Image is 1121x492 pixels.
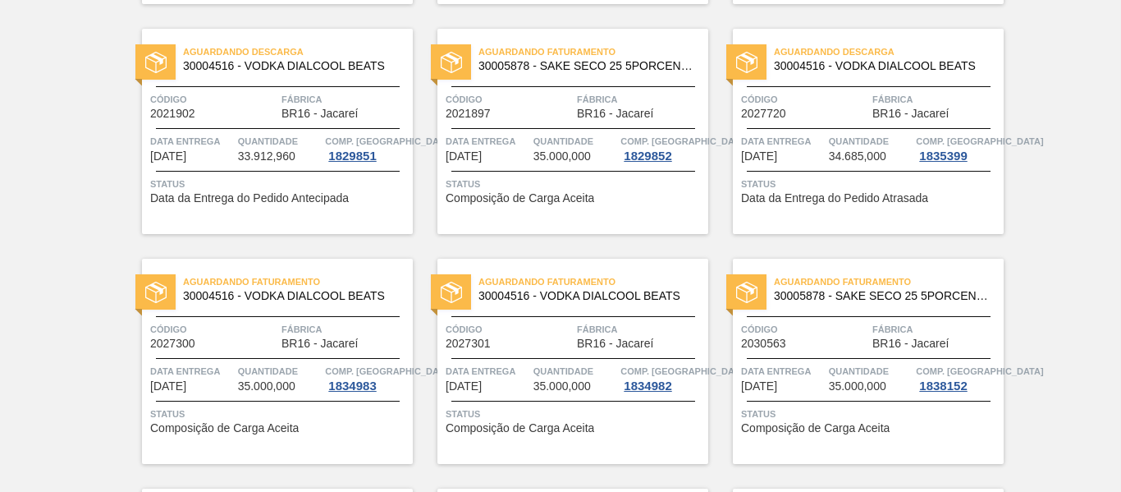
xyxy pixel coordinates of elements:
a: statusAguardando Descarga30004516 - VODKA DIALCOOL BEATSCódigo2027720FábricaBR16 - JacareíData en... [708,29,1004,234]
span: Data entrega [150,363,234,379]
span: 17/09/2025 [741,380,777,393]
a: statusAguardando Descarga30004516 - VODKA DIALCOOL BEATSCódigo2021902FábricaBR16 - JacareíData en... [117,29,413,234]
span: Data da Entrega do Pedido Antecipada [150,192,349,205]
span: Comp. Carga [916,133,1043,149]
span: Fábrica [281,91,409,108]
div: 1829852 [620,149,675,163]
span: Código [446,321,573,338]
span: Status [446,176,704,192]
span: Código [150,321,277,338]
span: Comp. Carga [325,363,452,379]
span: 30005878 - SAKE SECO 25 5PORCENTO [478,60,695,72]
span: Fábrica [872,321,1000,338]
span: 30004516 - VODKA DIALCOOL BEATS [183,60,400,72]
span: Fábrica [577,321,704,338]
span: Quantidade [533,363,617,379]
span: BR16 - Jacareí [872,108,949,120]
span: Fábrica [577,91,704,108]
span: 2027301 [446,338,491,350]
span: Comp. Carga [620,363,748,379]
span: Fábrica [281,321,409,338]
a: Comp. [GEOGRAPHIC_DATA]1834983 [325,363,409,393]
span: Comp. Carga [325,133,452,149]
span: Composição de Carga Aceita [446,422,594,435]
span: Aguardando Faturamento [774,274,1004,290]
span: 2021902 [150,108,195,120]
a: statusAguardando Faturamento30005878 - SAKE SECO 25 5PORCENTOCódigo2021897FábricaBR16 - JacareíDa... [413,29,708,234]
a: Comp. [GEOGRAPHIC_DATA]1829851 [325,133,409,163]
span: 30005878 - SAKE SECO 25 5PORCENTO [774,290,991,302]
span: Composição de Carga Aceita [150,422,299,435]
span: BR16 - Jacareí [281,338,358,350]
img: status [736,282,757,303]
span: Data entrega [741,363,825,379]
span: Data entrega [150,133,234,149]
a: Comp. [GEOGRAPHIC_DATA]1838152 [916,363,1000,393]
span: 2027300 [150,338,195,350]
span: 13/09/2025 [741,150,777,163]
span: Quantidade [238,133,322,149]
span: Aguardando Descarga [183,44,413,60]
span: 16/09/2025 [150,380,186,393]
span: BR16 - Jacareí [577,108,653,120]
span: 2030563 [741,338,786,350]
span: 34.685,000 [829,150,886,163]
span: 35.000,000 [533,150,591,163]
div: 1829851 [325,149,379,163]
a: statusAguardando Faturamento30005878 - SAKE SECO 25 5PORCENTOCódigo2030563FábricaBR16 - JacareíDa... [708,259,1004,464]
span: Status [741,406,1000,422]
img: status [145,282,167,303]
div: 1834983 [325,379,379,393]
span: 2021897 [446,108,491,120]
span: Código [446,91,573,108]
img: status [441,52,462,73]
span: Data entrega [741,133,825,149]
div: 1834982 [620,379,675,393]
span: Status [741,176,1000,192]
span: Aguardando Faturamento [478,44,708,60]
span: Código [741,91,868,108]
a: statusAguardando Faturamento30004516 - VODKA DIALCOOL BEATSCódigo2027300FábricaBR16 - JacareíData... [117,259,413,464]
span: Código [150,91,277,108]
span: 13/09/2025 [446,150,482,163]
img: status [145,52,167,73]
span: Aguardando Faturamento [183,274,413,290]
span: Aguardando Descarga [774,44,1004,60]
span: 35.000,000 [238,380,295,393]
span: Código [741,321,868,338]
span: 30004516 - VODKA DIALCOOL BEATS [478,290,695,302]
span: 30004516 - VODKA DIALCOOL BEATS [774,60,991,72]
img: status [441,282,462,303]
span: Data entrega [446,133,529,149]
span: Quantidade [829,363,913,379]
span: Status [150,406,409,422]
span: Composição de Carga Aceita [741,422,890,435]
span: 16/09/2025 [446,380,482,393]
img: status [736,52,757,73]
span: Comp. Carga [620,133,748,149]
span: BR16 - Jacareí [872,338,949,350]
span: Status [150,176,409,192]
div: 1838152 [916,379,970,393]
span: Quantidade [829,133,913,149]
span: Quantidade [238,363,322,379]
span: Composição de Carga Aceita [446,192,594,205]
span: 12/09/2025 [150,150,186,163]
span: BR16 - Jacareí [281,108,358,120]
a: statusAguardando Faturamento30004516 - VODKA DIALCOOL BEATSCódigo2027301FábricaBR16 - JacareíData... [413,259,708,464]
span: 2027720 [741,108,786,120]
span: 33.912,960 [238,150,295,163]
span: BR16 - Jacareí [577,338,653,350]
span: Aguardando Faturamento [478,274,708,290]
a: Comp. [GEOGRAPHIC_DATA]1835399 [916,133,1000,163]
span: Data entrega [446,363,529,379]
a: Comp. [GEOGRAPHIC_DATA]1834982 [620,363,704,393]
span: Status [446,406,704,422]
span: Quantidade [533,133,617,149]
span: 30004516 - VODKA DIALCOOL BEATS [183,290,400,302]
span: 35.000,000 [533,380,591,393]
span: Fábrica [872,91,1000,108]
span: Comp. Carga [916,363,1043,379]
div: 1835399 [916,149,970,163]
span: Data da Entrega do Pedido Atrasada [741,192,928,205]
